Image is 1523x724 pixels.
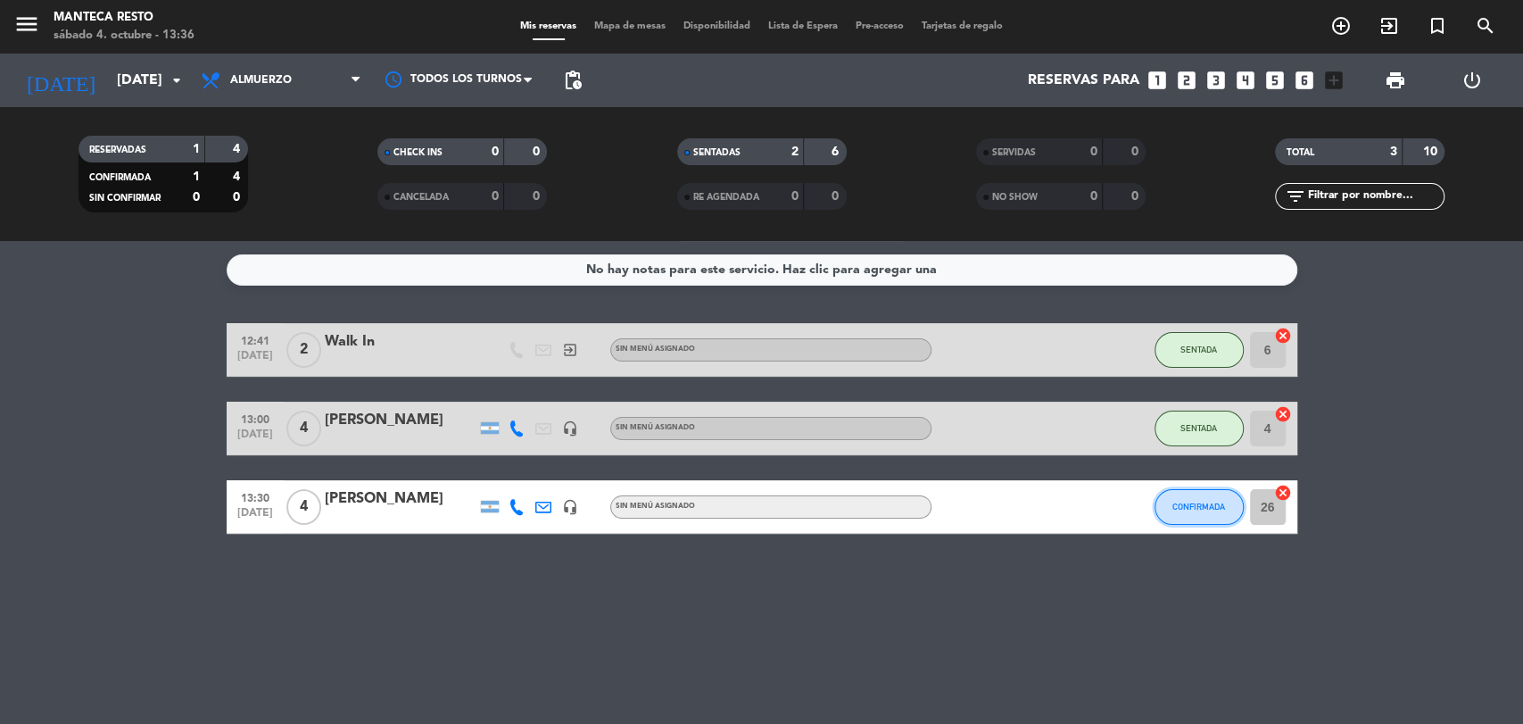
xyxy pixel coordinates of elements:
strong: 0 [1090,146,1097,158]
strong: 2 [791,146,799,158]
i: menu [13,11,40,37]
i: cancel [1274,484,1292,502]
i: exit_to_app [1378,15,1400,37]
i: search [1475,15,1496,37]
span: 13:30 [233,487,277,507]
i: filter_list [1284,186,1305,207]
i: looks_two [1175,69,1198,92]
strong: 6 [832,146,842,158]
input: Filtrar por nombre... [1305,187,1444,206]
strong: 0 [791,190,799,203]
span: SENTADAS [693,148,741,157]
strong: 0 [193,191,200,204]
button: SENTADA [1155,332,1244,368]
i: arrow_drop_down [166,70,187,91]
i: looks_6 [1293,69,1316,92]
span: [DATE] [233,507,277,528]
i: looks_4 [1234,69,1257,92]
div: Manteca Resto [54,9,195,27]
strong: 4 [233,171,244,183]
span: Lista de Espera [759,21,847,31]
strong: 0 [492,146,499,158]
span: SENTADA [1180,423,1217,433]
span: Sin menú asignado [616,424,695,431]
div: [PERSON_NAME] [325,409,476,432]
i: headset_mic [562,420,578,437]
strong: 0 [233,191,244,204]
button: SENTADA [1155,411,1244,446]
span: Reservas para [1028,72,1139,89]
span: SERVIDAS [992,148,1036,157]
span: Sin menú asignado [616,503,695,510]
span: TOTAL [1286,148,1313,157]
strong: 0 [832,190,842,203]
span: Tarjetas de regalo [913,21,1012,31]
span: CONFIRMADA [89,173,151,182]
span: CONFIRMADA [1172,502,1225,512]
strong: 0 [1090,190,1097,203]
strong: 0 [1130,146,1141,158]
strong: 0 [533,190,543,203]
span: 4 [286,411,321,446]
strong: 4 [233,143,244,155]
strong: 0 [1130,190,1141,203]
i: [DATE] [13,61,108,100]
span: RE AGENDADA [693,193,759,202]
span: Mis reservas [511,21,585,31]
i: looks_3 [1204,69,1228,92]
span: pending_actions [562,70,584,91]
i: turned_in_not [1427,15,1448,37]
span: CHECK INS [393,148,443,157]
span: 12:41 [233,329,277,350]
strong: 10 [1423,146,1441,158]
span: NO SHOW [992,193,1038,202]
span: print [1385,70,1406,91]
strong: 1 [193,171,200,183]
strong: 0 [492,190,499,203]
span: SENTADA [1180,345,1217,354]
strong: 1 [193,143,200,155]
span: 2 [286,332,321,368]
button: menu [13,11,40,44]
i: headset_mic [562,499,578,515]
span: RESERVADAS [89,146,146,154]
span: Pre-acceso [847,21,913,31]
span: [DATE] [233,429,277,449]
div: No hay notas para este servicio. Haz clic para agregar una [586,260,937,280]
span: Mapa de mesas [585,21,675,31]
span: [DATE] [233,350,277,370]
span: Almuerzo [230,74,292,87]
i: add_circle_outline [1330,15,1352,37]
i: add_box [1322,69,1345,92]
span: Disponibilidad [675,21,759,31]
div: Walk In [325,330,476,354]
i: looks_5 [1263,69,1287,92]
i: exit_to_app [562,342,578,358]
span: 13:00 [233,408,277,429]
div: LOG OUT [1434,54,1510,107]
span: SIN CONFIRMAR [89,194,161,203]
div: [PERSON_NAME] [325,487,476,511]
i: looks_one [1146,69,1169,92]
strong: 3 [1390,146,1397,158]
div: sábado 4. octubre - 13:36 [54,27,195,45]
i: cancel [1274,405,1292,423]
span: 4 [286,489,321,525]
span: CANCELADA [393,193,449,202]
strong: 0 [533,146,543,158]
i: cancel [1274,327,1292,345]
span: Sin menú asignado [616,345,695,353]
button: CONFIRMADA [1155,489,1244,525]
i: power_settings_new [1461,70,1482,91]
